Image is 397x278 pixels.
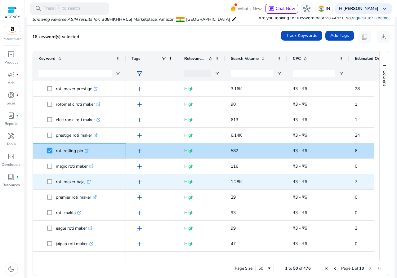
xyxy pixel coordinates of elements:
[4,60,18,65] p: Product
[16,73,19,76] span: fiber_manual_record
[184,237,220,250] p: High
[215,71,220,76] button: Open Filter Menu
[355,210,357,216] span: 0
[326,3,330,14] p: IN
[368,266,373,271] div: Next Page
[324,266,329,271] div: First Page
[355,101,357,107] span: 1
[184,129,220,142] p: High
[231,70,273,77] input: Search Volume Filter Input
[184,113,220,126] p: High
[8,80,15,86] p: Ads
[136,147,143,155] span: add
[56,222,92,235] p: eagle roti maker
[7,100,16,106] p: Sales
[293,179,307,185] span: ₹3 - ₹6
[332,266,337,271] div: Previous Page
[7,153,15,160] span: code_blocks
[355,132,360,138] span: 24
[231,56,259,61] span: Search Volume
[56,237,93,250] p: jaipan roti maker
[7,112,15,119] span: lab_profile
[56,191,97,204] p: premier roti maker
[301,2,313,15] button: hub
[7,91,15,99] span: donut_small
[285,266,288,271] span: 1
[136,101,143,108] span: add
[56,206,81,219] p: roti chakla
[293,56,301,61] span: CPC
[5,121,18,126] p: Reports
[136,132,143,139] span: add
[355,241,357,247] span: 0
[4,25,21,34] img: amazon.svg
[293,163,307,169] span: ₹3 - ₹6
[16,114,19,117] span: fiber_manual_record
[184,56,206,61] span: Relevance Score
[56,160,93,173] p: magic roti maker
[4,37,21,42] p: Marketplace
[131,16,175,22] span: | Marketplace: Amazon
[281,31,322,41] button: Track Keywords
[136,178,143,186] span: add
[293,117,307,123] span: ₹3 - ₹6
[255,265,274,272] div: Page Size
[293,86,307,92] span: ₹3 - ₹6
[355,56,392,61] span: Estimated Orders/Month
[184,253,220,266] p: High
[2,162,20,167] p: Developers
[7,132,15,140] span: handyman
[101,16,131,22] span: B08HKHHVC5
[184,160,220,173] p: High
[56,144,89,157] p: roti rolling pin
[56,82,98,95] p: roti maker prestige
[7,141,16,147] p: Tools
[56,98,100,111] p: rotomatic roti maker
[231,163,238,169] span: 116
[293,101,307,107] span: ₹3 - ₹6
[7,71,15,78] span: campaign
[136,163,143,170] span: add
[381,5,388,12] span: keyboard_arrow_down
[232,15,237,23] mat-icon: edit
[293,148,307,154] span: ₹3 - ₹6
[355,179,357,185] span: 7
[231,101,236,107] span: 90
[136,194,143,201] span: add
[343,6,378,11] b: [PERSON_NAME]
[303,266,311,271] span: 476
[184,82,220,95] p: High
[355,117,357,123] span: 1
[231,179,242,185] span: 1.28K
[355,86,360,92] span: 28
[184,98,220,111] p: High
[341,266,350,271] span: Page
[186,16,230,22] span: [GEOGRAPHIC_DATA]
[56,113,100,126] p: electronic roti maker
[184,191,220,204] p: High
[351,266,354,271] span: 1
[56,129,98,142] p: prestige roti maker
[265,4,298,14] button: chatChat Now
[382,70,387,86] span: Columns
[377,266,381,271] div: Last Page
[184,144,220,157] p: High
[361,33,368,41] span: content_copy
[136,209,143,217] span: add
[359,266,364,271] span: 10
[293,225,307,231] span: ₹3 - ₹6
[56,253,98,266] p: tandoori roti maker
[231,225,236,231] span: 99
[56,175,91,188] p: roti maker bajaj
[380,33,387,41] span: download
[355,194,357,200] span: 0
[231,86,242,92] span: 3.16K
[231,194,236,200] span: 29
[56,5,61,12] span: /
[231,210,236,216] span: 93
[339,71,344,76] button: Open Filter Menu
[288,266,292,271] span: to
[184,222,220,235] p: High
[32,34,79,40] span: 16 keyword(s) selected
[293,210,307,216] span: ₹3 - ₹6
